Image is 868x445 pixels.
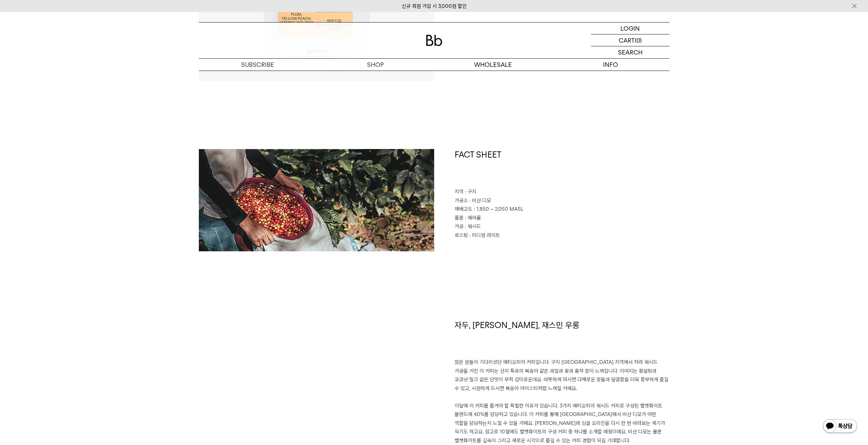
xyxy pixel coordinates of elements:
p: SEARCH [618,46,643,58]
h1: FACT SHEET [455,149,670,188]
p: INFO [552,59,670,71]
span: : 미디엄 라이트 [469,232,500,238]
span: : 1,850 ~ 2,050 MASL [474,206,524,212]
a: CART (0) [591,34,670,46]
a: SUBSCRIBE [199,59,317,71]
span: 로스팅 [455,232,468,238]
p: CART [619,34,635,46]
p: (0) [635,34,642,46]
a: 신규 회원 가입 시 3,000원 할인 [402,3,467,9]
span: : 워시드 [465,223,481,229]
span: : 비샨 디모 [469,197,491,204]
a: SHOP [317,59,434,71]
span: : 구지 [465,189,476,195]
p: LOGIN [620,23,640,34]
span: 가공 [455,223,464,229]
img: 로고 [426,35,442,46]
p: WHOLESALE [434,59,552,71]
span: 품종 [455,215,464,221]
p: 많은 분들이 기다리셨던 에티오피아 커피입니다. 구지 [GEOGRAPHIC_DATA] 지역에서 자라 워시드 가공을 거친 이 커피는 산지 특유의 복숭아 같은 과일과 꽃과 홍차 향... [455,358,670,445]
img: 에티오피아 비샨 디모 [199,149,434,251]
span: 재배고도 [455,206,472,212]
span: 지역 [455,189,464,195]
img: 카카오톡 채널 1:1 채팅 버튼 [822,418,858,435]
span: : 에어룸 [465,215,481,221]
a: LOGIN [591,23,670,34]
h1: 자두, [PERSON_NAME], 재스민 우롱 [455,320,670,358]
span: 가공소 [455,197,468,204]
